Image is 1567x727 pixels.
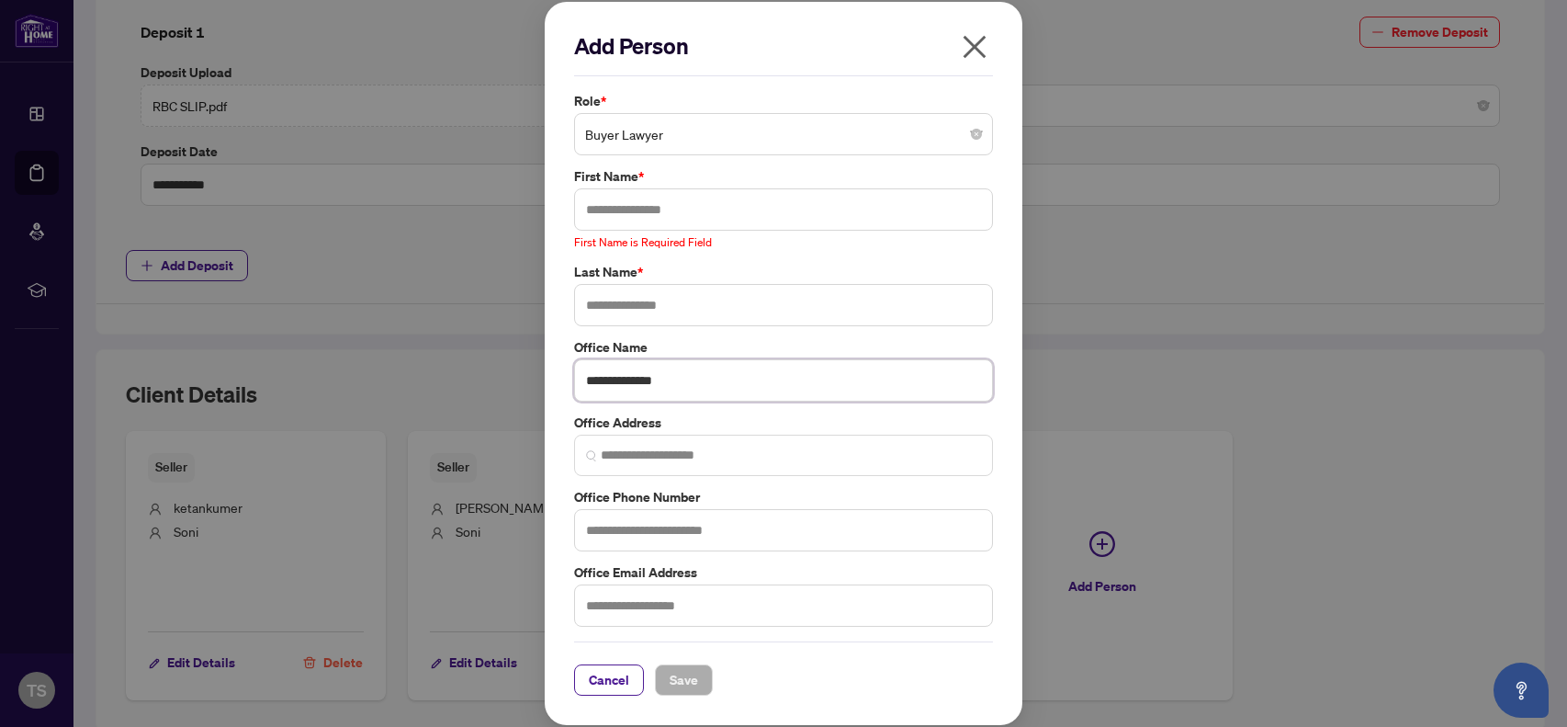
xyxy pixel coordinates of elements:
span: close [960,32,989,62]
div: Domain: [PERSON_NAME][DOMAIN_NAME] [48,48,304,62]
h2: Add Person [574,31,993,61]
img: website_grey.svg [29,48,44,62]
img: tab_domain_overview_orange.svg [50,107,64,121]
label: Office Address [574,413,993,433]
label: Office Phone Number [574,487,993,507]
button: Open asap [1494,663,1549,718]
img: tab_keywords_by_traffic_grey.svg [183,107,197,121]
label: Last Name [574,262,993,282]
div: v 4.0.25 [51,29,90,44]
span: First Name is Required Field [574,235,712,249]
div: Domain Overview [70,108,164,120]
span: Cancel [589,665,629,695]
img: logo_orange.svg [29,29,44,44]
label: Office Name [574,337,993,358]
div: Keywords by Traffic [203,108,310,120]
label: First Name [574,166,993,187]
span: close-circle [971,129,982,140]
button: Save [655,665,713,696]
span: Buyer Lawyer [585,117,982,152]
img: search_icon [586,450,597,461]
label: Office Email Address [574,562,993,583]
button: Cancel [574,665,644,696]
label: Role [574,91,993,111]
